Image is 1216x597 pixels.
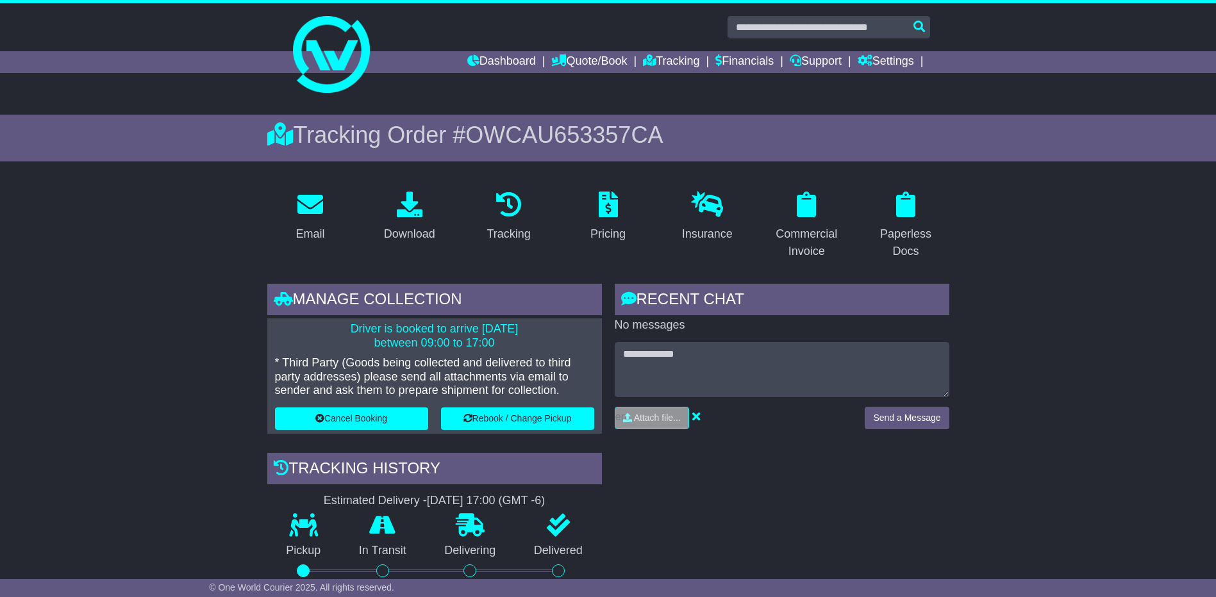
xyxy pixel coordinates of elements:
[296,225,324,243] div: Email
[267,284,602,318] div: Manage collection
[643,51,699,73] a: Tracking
[863,187,949,265] a: Paperless Docs
[763,187,850,265] a: Commercial Invoice
[376,187,444,247] a: Download
[590,225,626,243] div: Pricing
[865,407,949,429] button: Send a Message
[340,544,426,558] p: In Transit
[682,225,733,243] div: Insurance
[790,51,842,73] a: Support
[426,544,515,558] p: Delivering
[615,284,949,318] div: RECENT CHAT
[871,225,941,260] div: Paperless Docs
[858,51,914,73] a: Settings
[267,494,602,508] div: Estimated Delivery -
[715,51,774,73] a: Financials
[267,453,602,487] div: Tracking history
[275,407,428,430] button: Cancel Booking
[427,494,545,508] div: [DATE] 17:00 (GMT -6)
[465,122,663,148] span: OWCAU653357CA
[478,187,538,247] a: Tracking
[582,187,634,247] a: Pricing
[384,225,435,243] div: Download
[275,356,594,398] p: * Third Party (Goods being collected and delivered to third party addresses) please send all atta...
[267,121,949,149] div: Tracking Order #
[615,318,949,332] p: No messages
[441,407,594,430] button: Rebook / Change Pickup
[515,544,602,558] p: Delivered
[467,51,536,73] a: Dashboard
[287,187,333,247] a: Email
[551,51,627,73] a: Quote/Book
[275,322,594,350] p: Driver is booked to arrive [DATE] between 09:00 to 17:00
[209,582,394,593] span: © One World Courier 2025. All rights reserved.
[772,225,842,260] div: Commercial Invoice
[267,544,340,558] p: Pickup
[674,187,741,247] a: Insurance
[487,225,530,243] div: Tracking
